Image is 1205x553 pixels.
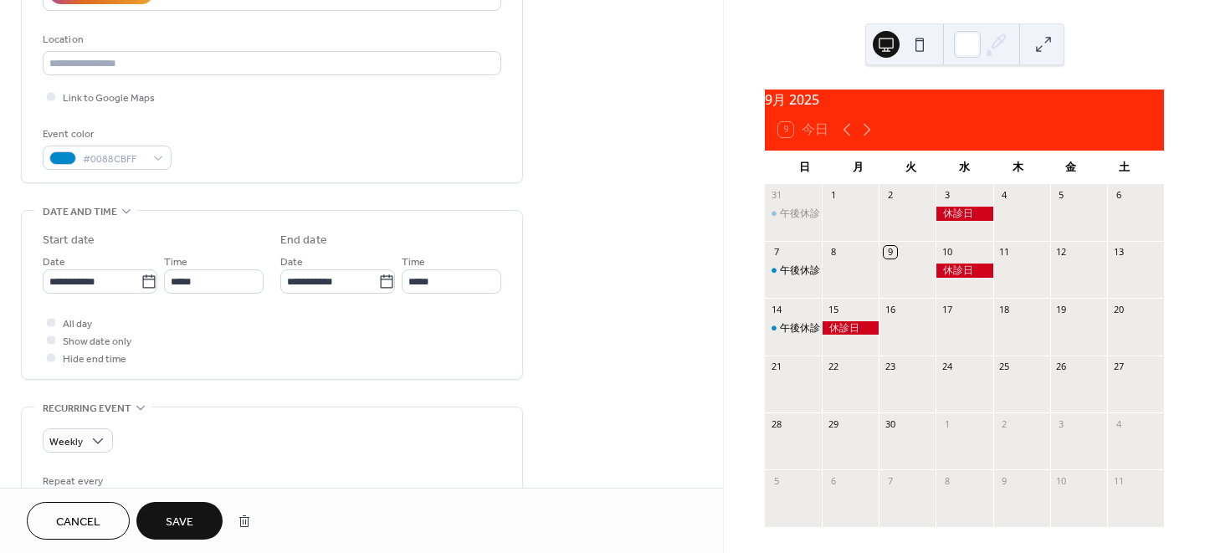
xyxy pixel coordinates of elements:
div: 13 [1112,246,1125,259]
div: 休診日 [822,321,879,335]
span: Time [402,253,425,271]
div: 7 [884,474,896,487]
div: 23 [884,361,896,373]
div: 休診日 [936,264,992,278]
div: 10 [941,246,953,259]
span: Save [166,514,193,531]
div: 水 [938,151,992,184]
div: 木 [991,151,1044,184]
div: 土 [1097,151,1151,184]
div: 31 [770,189,782,202]
div: 1 [941,417,953,430]
div: 3 [1055,417,1068,430]
div: 午後休診 [780,321,820,335]
div: 3 [941,189,953,202]
div: 6 [827,474,839,487]
div: Event color [43,125,168,143]
div: Start date [43,232,95,249]
div: 19 [1055,303,1068,315]
div: 18 [998,303,1011,315]
div: 午後休診 [780,207,820,221]
div: 16 [884,303,896,315]
div: 2 [998,417,1011,430]
div: End date [280,232,327,249]
div: 午後休診 [765,264,822,278]
div: 金 [1044,151,1098,184]
div: 11 [1112,474,1125,487]
div: 17 [941,303,953,315]
span: Date [280,253,303,271]
div: 10 [1055,474,1068,487]
div: 29 [827,417,839,430]
span: Recurring event [43,400,131,417]
button: Cancel [27,502,130,540]
span: All day [63,315,92,333]
div: 6 [1112,189,1125,202]
div: 7 [770,246,782,259]
div: 午後休診 [765,207,822,221]
div: 14 [770,303,782,315]
div: 5 [770,474,782,487]
div: 11 [998,246,1011,259]
span: Show date only [63,333,131,351]
div: 12 [1055,246,1068,259]
div: 8 [941,474,953,487]
div: 25 [998,361,1011,373]
div: 30 [884,417,896,430]
div: 9月 2025 [765,90,1164,110]
span: Cancel [56,514,100,531]
div: Repeat every [43,473,156,490]
button: Save [136,502,223,540]
div: 休診日 [936,207,992,221]
div: 20 [1112,303,1125,315]
div: 2 [884,189,896,202]
span: #0088CBFF [83,151,145,168]
div: 4 [998,189,1011,202]
div: 5 [1055,189,1068,202]
div: 9 [998,474,1011,487]
div: 1 [827,189,839,202]
div: 9 [884,246,896,259]
div: 日 [778,151,832,184]
span: Link to Google Maps [63,90,155,107]
div: 8 [827,246,839,259]
div: 22 [827,361,839,373]
span: Hide end time [63,351,126,368]
div: 21 [770,361,782,373]
div: 午後休診 [780,264,820,278]
div: 4 [1112,417,1125,430]
span: Weekly [49,433,83,452]
div: 24 [941,361,953,373]
div: Location [43,31,498,49]
div: 28 [770,417,782,430]
span: Date and time [43,203,117,221]
div: 27 [1112,361,1125,373]
div: 火 [885,151,938,184]
div: 午後休診 [765,321,822,335]
span: Date [43,253,65,271]
span: Time [164,253,187,271]
div: 15 [827,303,839,315]
div: 26 [1055,361,1068,373]
div: 月 [832,151,885,184]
